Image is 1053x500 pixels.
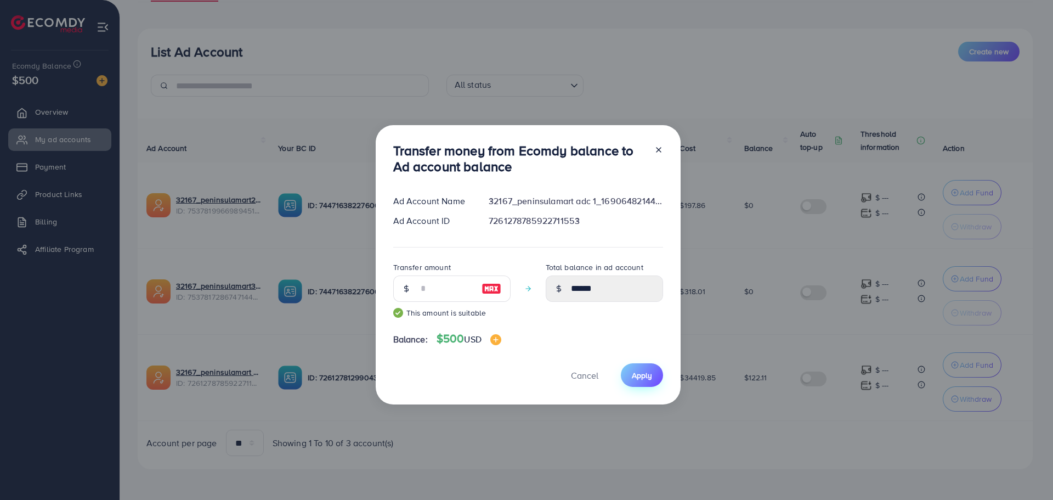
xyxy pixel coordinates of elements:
iframe: Chat [1006,451,1045,492]
label: Transfer amount [393,262,451,273]
div: 7261278785922711553 [480,215,671,227]
img: image [490,334,501,345]
div: Ad Account ID [384,215,480,227]
h4: $500 [437,332,501,346]
span: Balance: [393,333,428,346]
small: This amount is suitable [393,307,511,318]
span: Cancel [571,369,598,381]
span: USD [464,333,481,345]
div: 32167_peninsulamart adc 1_1690648214482 [480,195,671,207]
span: Apply [632,370,652,381]
label: Total balance in ad account [546,262,643,273]
button: Apply [621,363,663,387]
img: image [482,282,501,295]
button: Cancel [557,363,612,387]
h3: Transfer money from Ecomdy balance to Ad account balance [393,143,646,175]
div: Ad Account Name [384,195,480,207]
img: guide [393,308,403,318]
